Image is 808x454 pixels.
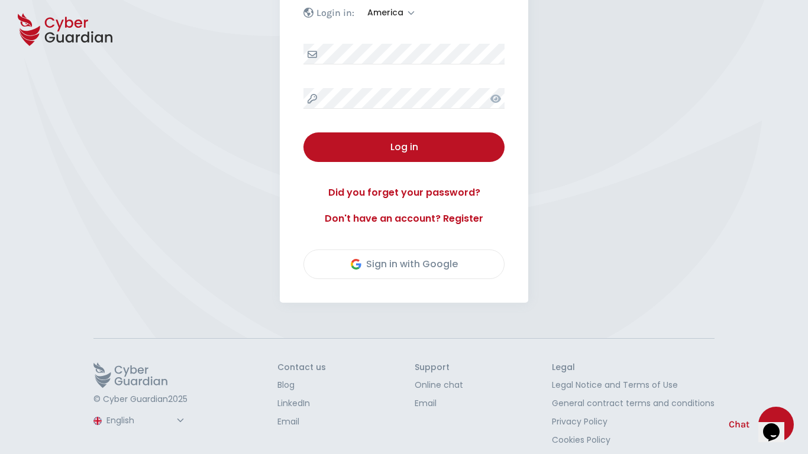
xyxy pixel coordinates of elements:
[415,397,463,410] a: Email
[552,434,715,446] a: Cookies Policy
[277,416,326,428] a: Email
[552,416,715,428] a: Privacy Policy
[277,397,326,410] a: LinkedIn
[758,407,796,442] iframe: chat widget
[303,212,505,226] a: Don't have an account? Register
[729,417,749,432] span: Chat
[312,140,496,154] div: Log in
[303,249,505,279] button: Sign in with Google
[303,186,505,200] a: Did you forget your password?
[277,362,326,373] h3: Contact us
[351,257,458,271] div: Sign in with Google
[303,132,505,162] button: Log in
[93,417,102,425] img: region-logo
[415,379,463,391] a: Online chat
[552,397,715,410] a: General contract terms and conditions
[415,362,463,373] h3: Support
[552,362,715,373] h3: Legal
[93,394,189,405] p: © Cyber Guardian 2025
[552,379,715,391] a: Legal Notice and Terms of Use
[277,379,326,391] a: Blog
